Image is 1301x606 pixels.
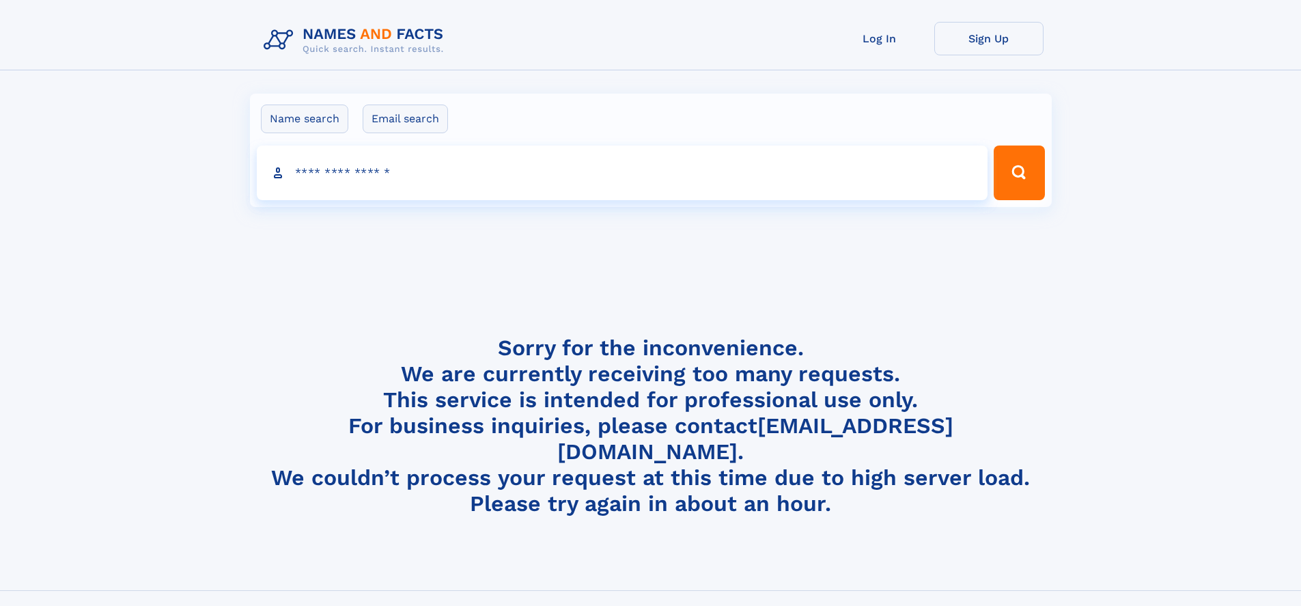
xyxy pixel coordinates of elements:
[257,146,988,200] input: search input
[258,22,455,59] img: Logo Names and Facts
[261,105,348,133] label: Name search
[825,22,934,55] a: Log In
[994,146,1044,200] button: Search Button
[557,413,953,465] a: [EMAIL_ADDRESS][DOMAIN_NAME]
[934,22,1044,55] a: Sign Up
[363,105,448,133] label: Email search
[258,335,1044,517] h4: Sorry for the inconvenience. We are currently receiving too many requests. This service is intend...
